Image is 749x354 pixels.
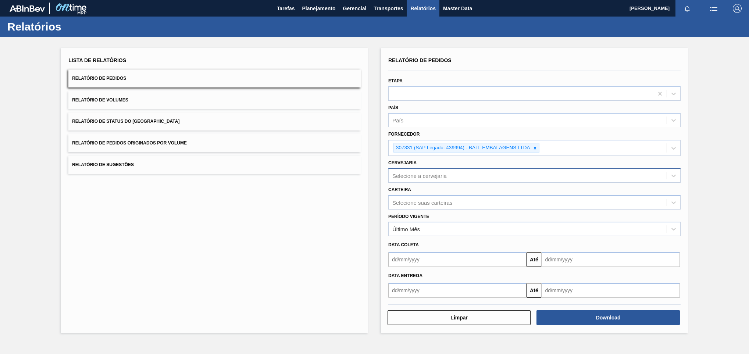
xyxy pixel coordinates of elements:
[68,112,361,130] button: Relatório de Status do [GEOGRAPHIC_DATA]
[68,134,361,152] button: Relatório de Pedidos Originados por Volume
[392,199,452,205] div: Selecione suas carteiras
[68,91,361,109] button: Relatório de Volumes
[388,252,527,267] input: dd/mm/yyyy
[68,69,361,87] button: Relatório de Pedidos
[388,160,417,165] label: Cervejaria
[527,252,541,267] button: Até
[392,172,447,179] div: Selecione a cervejaria
[394,143,531,153] div: 307331 (SAP Legado: 439994) - BALL EMBALAGENS LTDA
[388,310,531,325] button: Limpar
[7,22,138,31] h1: Relatórios
[68,57,126,63] span: Lista de Relatórios
[72,119,179,124] span: Relatório de Status do [GEOGRAPHIC_DATA]
[733,4,742,13] img: Logout
[388,57,452,63] span: Relatório de Pedidos
[541,252,680,267] input: dd/mm/yyyy
[388,78,403,83] label: Etapa
[388,242,419,247] span: Data coleta
[72,76,126,81] span: Relatório de Pedidos
[410,4,435,13] span: Relatórios
[388,105,398,110] label: País
[388,132,420,137] label: Fornecedor
[541,283,680,298] input: dd/mm/yyyy
[302,4,335,13] span: Planejamento
[709,4,718,13] img: userActions
[675,3,699,14] button: Notificações
[343,4,367,13] span: Gerencial
[392,117,403,124] div: País
[392,226,420,232] div: Último Mês
[72,162,134,167] span: Relatório de Sugestões
[68,156,361,174] button: Relatório de Sugestões
[388,214,429,219] label: Período Vigente
[277,4,295,13] span: Tarefas
[536,310,680,325] button: Download
[388,283,527,298] input: dd/mm/yyyy
[374,4,403,13] span: Transportes
[443,4,472,13] span: Master Data
[10,5,45,12] img: TNhmsLtSVTkK8tSr43FrP2fwEKptu5GPRR3wAAAABJRU5ErkJggg==
[72,97,128,103] span: Relatório de Volumes
[388,273,422,278] span: Data entrega
[72,140,187,146] span: Relatório de Pedidos Originados por Volume
[527,283,541,298] button: Até
[388,187,411,192] label: Carteira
